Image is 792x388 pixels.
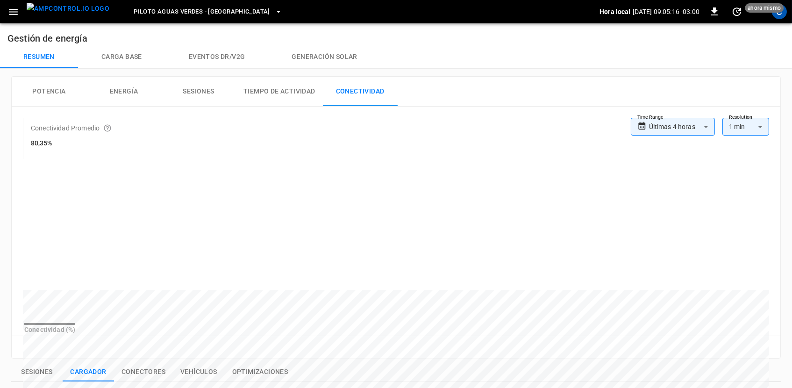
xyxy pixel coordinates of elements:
button: Tiempo de Actividad [236,77,323,107]
button: set refresh interval [729,4,744,19]
p: Conectividad Promedio [31,123,100,133]
button: show latest optimizations [225,362,296,382]
div: Últimas 4 horas [649,118,715,136]
button: Potencia [12,77,86,107]
button: show latest sessions [11,362,63,382]
button: Eventos DR/V2G [165,46,269,68]
button: Carga base [78,46,165,68]
button: Piloto Aguas Verdes - [GEOGRAPHIC_DATA] [130,3,286,21]
div: 1 min [722,118,769,136]
span: ahora mismo [745,3,784,13]
label: Time Range [637,114,664,121]
button: Generación solar [268,46,380,68]
button: show latest charge points [63,362,114,382]
button: Energía [86,77,161,107]
img: ampcontrol.io logo [27,3,109,14]
label: Resolution [729,114,752,121]
button: show latest vehicles [173,362,225,382]
p: Hora local [599,7,631,16]
span: Piloto Aguas Verdes - [GEOGRAPHIC_DATA] [134,7,270,17]
button: Sesiones [161,77,236,107]
p: [DATE] 09:05:16 -03:00 [633,7,699,16]
button: Conectividad [323,77,398,107]
h6: 80,35% [31,138,112,149]
button: show latest connectors [114,362,173,382]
